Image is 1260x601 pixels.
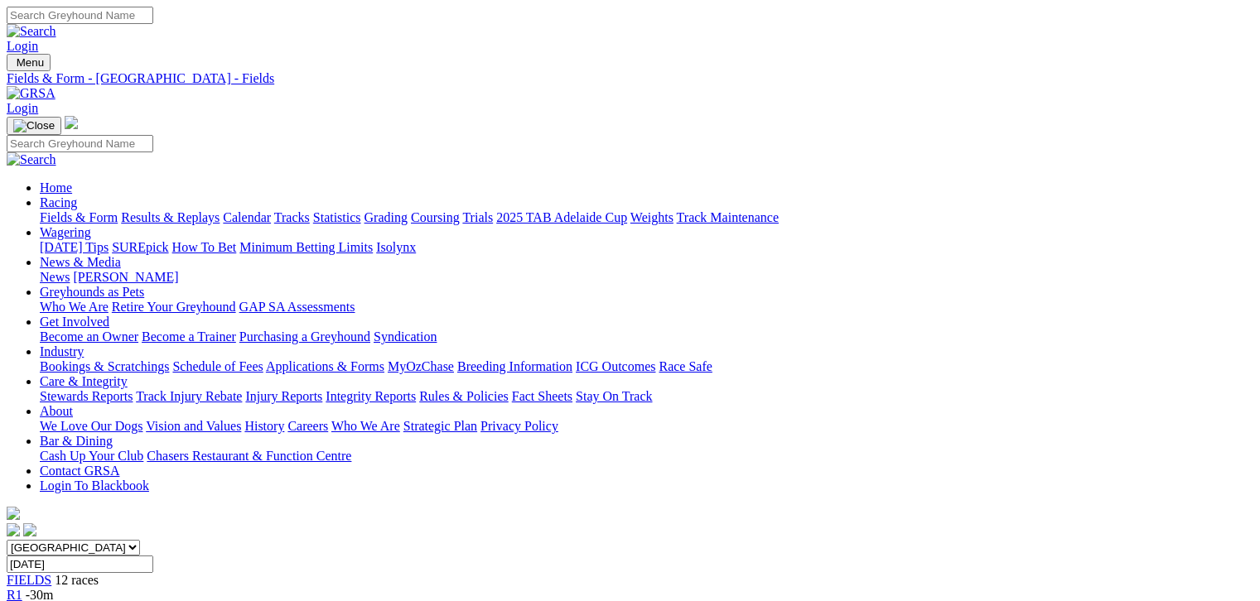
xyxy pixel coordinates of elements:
[244,419,284,433] a: History
[7,86,56,101] img: GRSA
[287,419,328,433] a: Careers
[239,329,370,344] a: Purchasing a Greyhound
[239,300,355,314] a: GAP SA Assessments
[512,389,572,403] a: Fact Sheets
[112,240,168,254] a: SUREpick
[496,210,627,224] a: 2025 TAB Adelaide Cup
[146,419,241,433] a: Vision and Values
[7,152,56,167] img: Search
[40,180,72,195] a: Home
[7,555,153,573] input: Select date
[411,210,460,224] a: Coursing
[331,419,400,433] a: Who We Are
[40,210,118,224] a: Fields & Form
[274,210,310,224] a: Tracks
[40,300,109,314] a: Who We Are
[7,54,51,71] button: Toggle navigation
[677,210,779,224] a: Track Maintenance
[266,359,384,373] a: Applications & Forms
[419,389,509,403] a: Rules & Policies
[40,419,142,433] a: We Love Our Dogs
[40,210,1253,225] div: Racing
[7,135,153,152] input: Search
[7,573,51,587] a: FIELDS
[55,573,99,587] span: 12 races
[40,344,84,358] a: Industry
[136,389,242,403] a: Track Injury Rebate
[457,359,572,373] a: Breeding Information
[239,240,373,254] a: Minimum Betting Limits
[40,270,1253,285] div: News & Media
[462,210,493,224] a: Trials
[40,225,91,239] a: Wagering
[40,329,138,344] a: Become an Owner
[13,119,55,132] img: Close
[40,404,73,418] a: About
[40,449,1253,464] div: Bar & Dining
[40,359,1253,374] div: Industry
[403,419,477,433] a: Strategic Plan
[112,300,236,314] a: Retire Your Greyhound
[7,101,38,115] a: Login
[7,507,20,520] img: logo-grsa-white.png
[630,210,673,224] a: Weights
[40,374,128,388] a: Care & Integrity
[326,389,416,403] a: Integrity Reports
[40,359,169,373] a: Bookings & Scratchings
[480,419,558,433] a: Privacy Policy
[40,240,109,254] a: [DATE] Tips
[40,389,1253,404] div: Care & Integrity
[40,389,133,403] a: Stewards Reports
[376,240,416,254] a: Isolynx
[245,389,322,403] a: Injury Reports
[40,255,121,269] a: News & Media
[7,71,1253,86] a: Fields & Form - [GEOGRAPHIC_DATA] - Fields
[40,315,109,329] a: Get Involved
[40,240,1253,255] div: Wagering
[40,300,1253,315] div: Greyhounds as Pets
[40,449,143,463] a: Cash Up Your Club
[313,210,361,224] a: Statistics
[223,210,271,224] a: Calendar
[40,464,119,478] a: Contact GRSA
[659,359,712,373] a: Race Safe
[23,523,36,536] img: twitter.svg
[172,359,263,373] a: Schedule of Fees
[40,285,144,299] a: Greyhounds as Pets
[576,359,655,373] a: ICG Outcomes
[7,523,20,536] img: facebook.svg
[40,329,1253,344] div: Get Involved
[7,117,61,135] button: Toggle navigation
[147,449,351,463] a: Chasers Restaurant & Function Centre
[7,39,38,53] a: Login
[17,56,44,69] span: Menu
[40,434,113,448] a: Bar & Dining
[40,419,1253,434] div: About
[7,24,56,39] img: Search
[73,270,178,284] a: [PERSON_NAME]
[7,7,153,24] input: Search
[364,210,408,224] a: Grading
[172,240,237,254] a: How To Bet
[388,359,454,373] a: MyOzChase
[374,329,437,344] a: Syndication
[65,116,78,129] img: logo-grsa-white.png
[142,329,236,344] a: Become a Trainer
[40,195,77,209] a: Racing
[121,210,220,224] a: Results & Replays
[576,389,652,403] a: Stay On Track
[40,478,149,493] a: Login To Blackbook
[40,270,70,284] a: News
